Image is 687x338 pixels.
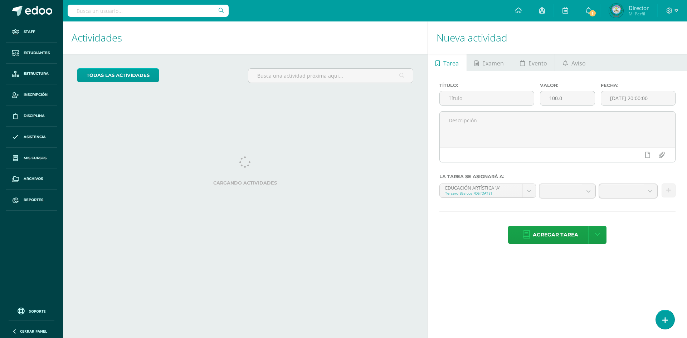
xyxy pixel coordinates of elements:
[24,29,35,35] span: Staff
[20,329,47,334] span: Cerrar panel
[24,134,46,140] span: Asistencia
[601,83,676,88] label: Fecha:
[440,91,534,105] input: Título
[440,184,536,197] a: EDUCACIÓN ARTÍSTICA 'A'Tercero Básicos FDS [DATE]
[24,155,47,161] span: Mis cursos
[248,69,413,83] input: Busca una actividad próxima aquí...
[437,21,678,54] h1: Nueva actividad
[29,309,46,314] span: Soporte
[629,11,649,17] span: Mi Perfil
[6,106,57,127] a: Disciplina
[77,68,159,82] a: todas las Actividades
[428,54,467,71] a: Tarea
[6,64,57,85] a: Estructura
[6,43,57,64] a: Estudiantes
[445,191,517,196] div: Tercero Básicos FDS [DATE]
[9,306,54,315] a: Soporte
[601,91,675,105] input: Fecha de entrega
[24,92,48,98] span: Inscripción
[72,21,419,54] h1: Actividades
[6,148,57,169] a: Mis cursos
[24,113,45,119] span: Disciplina
[24,176,43,182] span: Archivos
[24,197,43,203] span: Reportes
[533,226,578,244] span: Agregar tarea
[555,54,593,71] a: Aviso
[609,4,623,18] img: 648d3fb031ec89f861c257ccece062c1.png
[6,127,57,148] a: Asistencia
[24,71,49,77] span: Estructura
[68,5,229,17] input: Busca un usuario...
[439,174,676,179] label: La tarea se asignará a:
[629,4,649,11] span: Director
[482,55,504,72] span: Examen
[439,83,535,88] label: Título:
[571,55,586,72] span: Aviso
[6,168,57,190] a: Archivos
[540,91,594,105] input: Puntos máximos
[443,55,459,72] span: Tarea
[6,84,57,106] a: Inscripción
[589,9,596,17] span: 1
[6,21,57,43] a: Staff
[528,55,547,72] span: Evento
[467,54,512,71] a: Examen
[512,54,555,71] a: Evento
[540,83,595,88] label: Valor:
[6,190,57,211] a: Reportes
[24,50,50,56] span: Estudiantes
[445,184,517,191] div: EDUCACIÓN ARTÍSTICA 'A'
[77,180,413,186] label: Cargando actividades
